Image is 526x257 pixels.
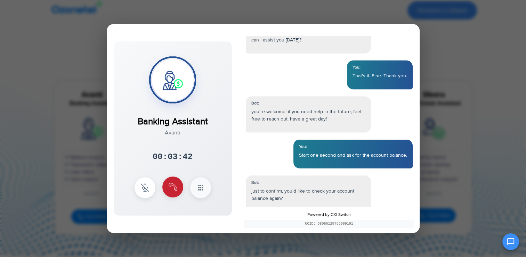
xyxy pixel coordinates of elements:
p: Start one second and ask for the account balance. [299,151,407,158]
div: 00:03:42 [153,151,193,163]
div: You: [299,143,407,150]
div: Avanti [138,128,208,137]
div: UCID: 58086129766909191 [244,220,414,228]
p: just to confirm, you'd like to check your account balance again? [251,187,365,202]
div: Powered by CXI Switch [239,207,420,233]
button: Open chat [502,233,519,250]
p: you're welcome! if you need help in the future, feel free to reach out. have a great day! [251,108,365,123]
div: You: [353,64,407,71]
img: end Icon [169,183,177,191]
div: Bot: [251,100,365,107]
p: That's it. Fine. Thank you. [353,72,407,79]
div: Bot: [251,179,365,186]
p: thank you! i appreciate your kind words. how else can i assist you [DATE]? [251,29,365,44]
img: mute Icon [141,184,149,192]
div: Banking Assistant [138,108,208,128]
